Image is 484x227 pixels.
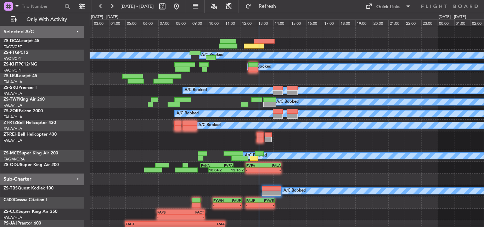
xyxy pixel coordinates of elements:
[355,19,372,26] div: 19:00
[246,168,264,172] div: -
[4,103,22,108] a: FALA/HLA
[217,163,233,168] div: FVFA
[388,19,405,26] div: 21:00
[4,198,14,202] span: C500
[4,186,54,191] a: ZS-TBSQuest Kodiak 100
[246,203,260,207] div: -
[246,198,260,203] div: FAUP
[264,163,281,168] div: FALA
[4,44,22,50] a: FACT/CPT
[4,221,41,226] a: PS-JAJPraetor 600
[181,215,204,219] div: -
[213,198,227,203] div: FYWH
[4,114,22,120] a: FALA/HLA
[91,14,118,20] div: [DATE] - [DATE]
[4,210,57,214] a: ZS-CCKSuper King Air 350
[181,210,204,214] div: FACT
[4,97,19,102] span: ZS-TWP
[4,221,17,226] span: PS-JAJ
[209,168,226,172] div: 10:04 Z
[4,151,58,155] a: ZS-MCESuper King Air 200
[4,109,43,113] a: ZS-ZORFalcon 2000
[4,126,22,131] a: FALA/HLA
[376,4,400,11] div: Quick Links
[339,19,355,26] div: 18:00
[4,91,22,96] a: FALA/HLA
[260,203,274,207] div: -
[142,19,158,26] div: 06:00
[283,186,306,196] div: A/C Booked
[290,19,306,26] div: 15:00
[264,168,281,172] div: -
[4,62,18,67] span: ZS-KHT
[438,19,454,26] div: 00:00
[241,19,257,26] div: 12:00
[201,163,217,168] div: FAKN
[249,62,271,72] div: A/C Booked
[4,132,57,137] a: ZT-REHBell Helicopter 430
[176,108,199,119] div: A/C Booked
[213,203,227,207] div: -
[4,163,20,167] span: ZS-ODU
[191,19,207,26] div: 09:00
[226,168,244,172] div: 12:16 Z
[4,151,19,155] span: ZS-MCE
[405,19,421,26] div: 22:00
[175,222,224,226] div: FSIA
[4,39,19,43] span: ZS-DCA
[4,86,36,90] a: ZS-SRUPremier I
[8,14,77,25] button: Only With Activity
[4,56,22,61] a: FACT/CPT
[109,19,125,26] div: 04:00
[276,97,299,107] div: A/C Booked
[157,215,181,219] div: -
[4,198,47,202] a: C500Cessna Citation I
[4,62,37,67] a: ZS-KHTPC12/NG
[92,19,109,26] div: 03:00
[4,74,17,78] span: ZS-LRJ
[4,132,18,137] span: ZT-REH
[224,19,240,26] div: 11:00
[4,97,45,102] a: ZS-TWPKing Air 260
[4,39,39,43] a: ZS-DCALearjet 45
[421,19,438,26] div: 23:00
[208,19,224,26] div: 10:00
[201,50,224,61] div: A/C Booked
[4,51,18,55] span: ZS-FTG
[125,19,142,26] div: 05:00
[273,19,289,26] div: 14:00
[4,157,25,162] a: FAGM/QRA
[227,198,241,203] div: FAUP
[4,74,37,78] a: ZS-LRJLearjet 45
[4,210,18,214] span: ZS-CCK
[175,19,191,26] div: 08:00
[18,17,75,22] span: Only With Activity
[372,19,388,26] div: 20:00
[157,210,181,214] div: FAPS
[439,14,466,20] div: [DATE] - [DATE]
[454,19,471,26] div: 01:00
[4,138,22,143] a: FALA/HLA
[4,163,59,167] a: ZS-ODUSuper King Air 200
[4,215,22,220] a: FALA/HLA
[4,109,19,113] span: ZS-ZOR
[22,1,62,12] input: Trip Number
[242,1,285,12] button: Refresh
[4,121,17,125] span: ZT-RTZ
[246,163,264,168] div: FVFA
[227,203,241,207] div: -
[120,3,154,10] span: [DATE] - [DATE]
[257,19,273,26] div: 13:00
[260,198,274,203] div: FYWE
[185,85,207,96] div: A/C Booked
[253,4,282,9] span: Refresh
[4,86,18,90] span: ZS-SRU
[198,120,221,131] div: A/C Booked
[4,51,28,55] a: ZS-FTGPC12
[306,19,322,26] div: 16:00
[323,19,339,26] div: 17:00
[4,79,22,85] a: FALA/HLA
[4,68,22,73] a: FACT/CPT
[126,222,175,226] div: FACT
[158,19,175,26] div: 07:00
